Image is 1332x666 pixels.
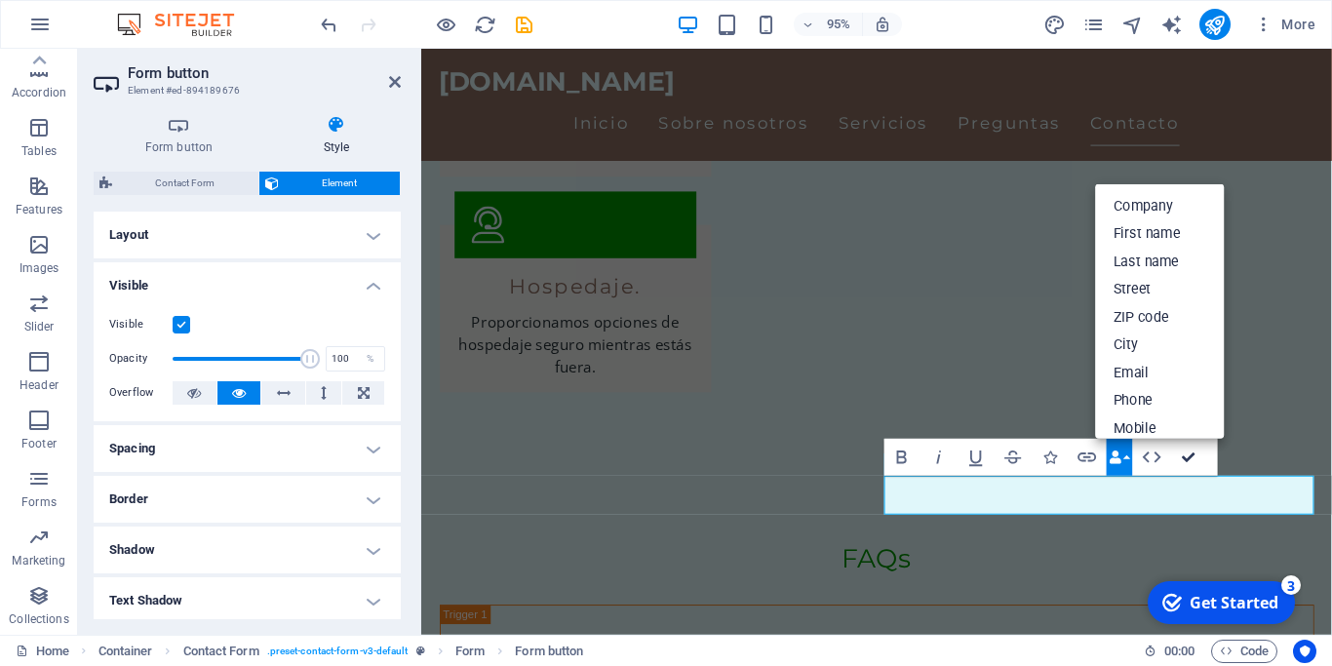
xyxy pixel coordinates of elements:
div: 3 [144,2,164,21]
h4: Text Shadow [94,577,401,624]
h4: Spacing [94,425,401,472]
label: Overflow [109,381,173,405]
p: Header [20,377,59,393]
span: Click to select. Double-click to edit [515,640,583,663]
button: undo [317,13,340,36]
a: Phone [1095,386,1225,414]
button: HTML [1134,439,1169,476]
img: Editor Logo [112,13,258,36]
i: Reload page [474,14,496,36]
div: % [357,347,384,371]
h3: Element #ed-894189676 [128,82,362,99]
button: publish [1199,9,1231,40]
button: Confirm (Ctrl+⏎) [1171,439,1206,476]
a: Street [1095,275,1225,303]
button: text_generator [1160,13,1184,36]
p: Collections [9,611,68,627]
label: Visible [109,313,173,336]
a: ZIP code [1095,302,1225,331]
span: 00 00 [1164,640,1195,663]
i: Save (Ctrl+S) [513,14,535,36]
p: Features [16,202,62,217]
h6: 95% [823,13,854,36]
button: Italic (Ctrl+I) [921,439,957,476]
span: : [1178,644,1181,658]
i: Pages (Ctrl+Alt+S) [1082,14,1105,36]
p: Images [20,260,59,276]
span: Click to select. Double-click to edit [98,640,153,663]
span: More [1254,15,1315,34]
p: Footer [21,436,57,451]
h4: Form button [94,115,272,156]
a: Company [1095,191,1225,219]
button: design [1043,13,1067,36]
button: Strikethrough [996,439,1031,476]
nav: breadcrumb [98,640,584,663]
i: Publish [1203,14,1226,36]
i: This element is a customizable preset [416,646,425,656]
label: Opacity [109,353,173,364]
button: Data Bindings [1107,439,1133,476]
p: Marketing [12,553,65,568]
span: . preset-contact-form-v3-default [267,640,409,663]
a: Click to cancel selection. Double-click to open Pages [16,640,69,663]
button: Link [1070,439,1105,476]
button: Contact Form [94,172,258,195]
h2: Form button [128,64,401,82]
span: Click to select. Double-click to edit [183,640,259,663]
button: Underline (Ctrl+U) [959,439,994,476]
a: Last name [1095,247,1225,275]
button: navigator [1121,13,1145,36]
span: Element [285,172,395,195]
span: Contact Form [118,172,253,195]
button: 95% [794,13,863,36]
div: Get Started 3 items remaining, 40% complete [11,8,158,51]
h4: Layout [94,212,401,258]
button: Element [259,172,401,195]
button: More [1246,9,1323,40]
h4: Border [94,476,401,523]
span: Click to select. Double-click to edit [455,640,485,663]
button: Icons [1033,439,1068,476]
button: save [512,13,535,36]
p: Tables [21,143,57,159]
a: First name [1095,219,1225,248]
button: Bold (Ctrl+B) [884,439,920,476]
button: Usercentrics [1293,640,1316,663]
button: pages [1082,13,1106,36]
button: Click here to leave preview mode and continue editing [434,13,457,36]
h4: Style [272,115,401,156]
i: AI Writer [1160,14,1183,36]
i: Navigator [1121,14,1144,36]
div: Data Bindings [1095,184,1225,439]
p: Slider [24,319,55,334]
i: Design (Ctrl+Alt+Y) [1043,14,1066,36]
a: Mobile [1095,413,1225,442]
i: On resize automatically adjust zoom level to fit chosen device. [874,16,891,33]
div: Get Started [53,19,141,40]
a: City [1095,331,1225,359]
h6: Session time [1144,640,1195,663]
h4: Visible [94,262,401,297]
button: reload [473,13,496,36]
i: Undo: Change placeholder (Ctrl+Z) [318,14,340,36]
p: Forms [21,494,57,510]
h4: Shadow [94,527,401,573]
p: Accordion [12,85,66,100]
span: Code [1220,640,1269,663]
button: Code [1211,640,1277,663]
a: Email [1095,358,1225,386]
